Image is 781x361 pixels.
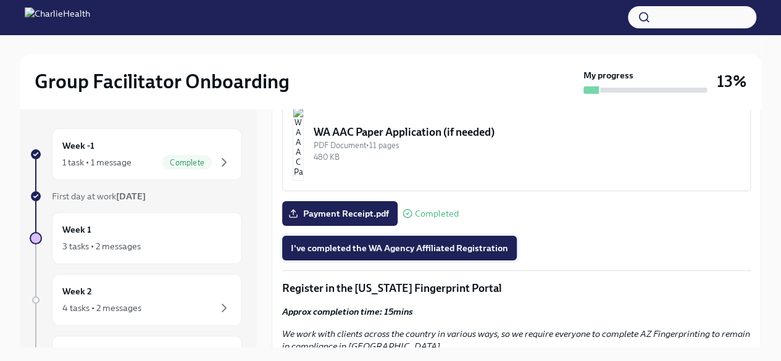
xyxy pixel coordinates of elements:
[717,70,746,93] h3: 13%
[282,96,751,191] button: WA AAC Paper Application (if needed)PDF Document•11 pages480 KB
[62,346,92,360] h6: Week 3
[116,191,146,202] strong: [DATE]
[282,236,517,260] button: I've completed the WA Agency Affiliated Registration
[314,151,740,163] div: 480 KB
[291,207,389,220] span: Payment Receipt.pdf
[30,128,242,180] a: Week -11 task • 1 messageComplete
[162,158,212,167] span: Complete
[62,240,141,252] div: 3 tasks • 2 messages
[30,190,242,202] a: First day at work[DATE]
[282,201,398,226] label: Payment Receipt.pdf
[25,7,90,27] img: CharlieHealth
[583,69,633,81] strong: My progress
[52,191,146,202] span: First day at work
[62,156,132,168] div: 1 task • 1 message
[291,242,508,254] span: I've completed the WA Agency Affiliated Registration
[30,212,242,264] a: Week 13 tasks • 2 messages
[62,302,141,314] div: 4 tasks • 2 messages
[293,107,304,181] img: WA AAC Paper Application (if needed)
[415,209,459,218] span: Completed
[282,281,751,296] p: Register in the [US_STATE] Fingerprint Portal
[62,139,94,152] h6: Week -1
[314,139,740,151] div: PDF Document • 11 pages
[282,328,750,352] em: We work with clients across the country in various ways, so we require everyone to complete AZ Fi...
[35,69,290,94] h2: Group Facilitator Onboarding
[282,306,413,317] strong: Approx completion time: 15mins
[30,274,242,326] a: Week 24 tasks • 2 messages
[314,125,740,139] div: WA AAC Paper Application (if needed)
[62,284,92,298] h6: Week 2
[62,223,91,236] h6: Week 1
